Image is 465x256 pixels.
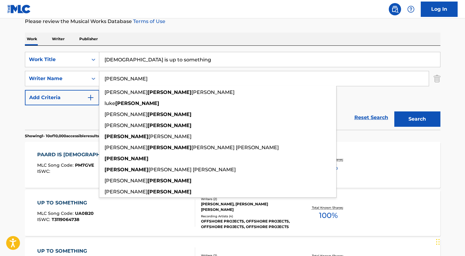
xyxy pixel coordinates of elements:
[312,205,345,210] p: Total Known Shares:
[37,169,52,174] span: ISWC :
[436,233,440,251] div: Drag
[104,100,115,106] span: luke
[389,3,401,15] a: Public Search
[407,6,415,13] img: help
[405,3,417,15] div: Help
[77,33,100,45] p: Publisher
[104,189,148,195] span: [PERSON_NAME]
[75,162,94,168] span: PM7GVE
[37,211,75,216] span: MLC Song Code :
[148,189,191,195] strong: [PERSON_NAME]
[191,145,279,150] span: [PERSON_NAME] [PERSON_NAME]
[104,178,148,184] span: [PERSON_NAME]
[29,56,84,63] div: Work Title
[25,142,440,188] a: PAARD IS [DEMOGRAPHIC_DATA]MLC Song Code:PM7GVEISWC:Writers (2)WYNANDA [PERSON_NAME] [PERSON_NAME...
[148,134,191,139] span: [PERSON_NAME]
[191,89,234,95] span: [PERSON_NAME]
[29,75,84,82] div: Writer Name
[37,247,92,255] div: UP TO SOMETHING
[52,217,79,222] span: T3119064738
[104,89,148,95] span: [PERSON_NAME]
[148,145,191,150] strong: [PERSON_NAME]
[37,217,52,222] span: ISWC :
[351,111,391,124] a: Reset Search
[104,145,148,150] span: [PERSON_NAME]
[148,111,191,117] strong: [PERSON_NAME]
[394,111,440,127] button: Search
[148,122,191,128] strong: [PERSON_NAME]
[25,52,440,130] form: Search Form
[104,122,148,128] span: [PERSON_NAME]
[37,162,75,168] span: MLC Song Code :
[319,210,338,221] span: 100 %
[50,33,66,45] p: Writer
[201,219,294,230] div: OFFSHORE PROJECTS, OFFSHORE PROJECTS, OFFSHORE PROJECTS, OFFSHORE PROJECTS
[25,90,99,105] button: Add Criteria
[25,18,440,25] p: Please review the Musical Works Database
[201,201,294,212] div: [PERSON_NAME], [PERSON_NAME] [PERSON_NAME]
[37,199,94,207] div: UP TO SOMETHING
[75,211,94,216] span: UA0B20
[104,111,148,117] span: [PERSON_NAME]
[37,151,127,158] div: PAARD IS [DEMOGRAPHIC_DATA]
[434,71,440,86] img: Delete Criterion
[25,33,39,45] p: Work
[148,89,191,95] strong: [PERSON_NAME]
[104,167,148,173] strong: [PERSON_NAME]
[148,178,191,184] strong: [PERSON_NAME]
[25,190,440,236] a: UP TO SOMETHINGMLC Song Code:UA0B20ISWC:T3119064738Writers (2)[PERSON_NAME], [PERSON_NAME] [PERSO...
[201,214,294,219] div: Recording Artists ( 4 )
[421,2,458,17] a: Log In
[391,6,399,13] img: search
[434,227,465,256] iframe: Chat Widget
[132,18,165,24] a: Terms of Use
[25,133,124,139] p: Showing 1 - 10 of 10,000 accessible results (Total 19,039 )
[104,156,148,161] strong: [PERSON_NAME]
[104,134,148,139] strong: [PERSON_NAME]
[7,5,31,14] img: MLC Logo
[201,197,294,201] div: Writers ( 2 )
[87,94,94,101] img: 9d2ae6d4665cec9f34b9.svg
[115,100,159,106] strong: [PERSON_NAME]
[148,167,236,173] span: [PERSON_NAME] [PERSON_NAME]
